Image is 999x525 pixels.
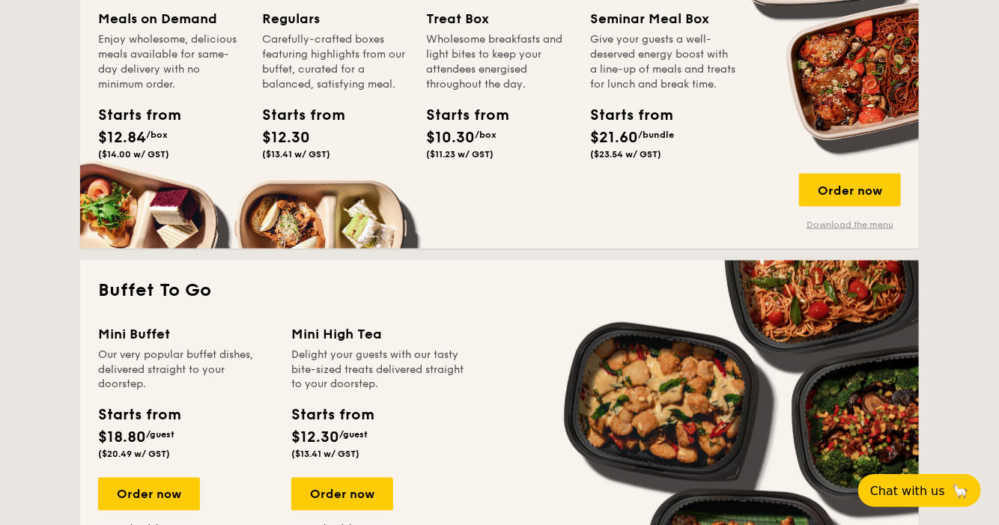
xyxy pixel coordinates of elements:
[291,478,393,511] div: Order now
[291,429,339,447] span: $12.30
[98,129,146,147] span: $12.84
[799,219,901,231] a: Download the menu
[98,324,273,345] div: Mini Buffet
[590,129,638,147] span: $21.60
[291,404,373,427] div: Starts from
[98,404,180,427] div: Starts from
[426,149,494,160] span: ($11.23 w/ GST)
[590,149,661,160] span: ($23.54 w/ GST)
[98,149,169,160] span: ($14.00 w/ GST)
[291,348,467,392] div: Delight your guests with our tasty bite-sized treats delivered straight to your doorstep.
[870,484,945,498] span: Chat with us
[590,8,736,29] div: Seminar Meal Box
[426,104,494,127] div: Starts from
[291,449,359,460] span: ($13.41 w/ GST)
[262,149,330,160] span: ($13.41 w/ GST)
[98,429,146,447] span: $18.80
[475,130,497,140] span: /box
[291,324,467,345] div: Mini High Tea
[951,482,969,500] span: 🦙
[638,130,674,140] span: /bundle
[858,474,981,507] button: Chat with us🦙
[146,130,168,140] span: /box
[98,449,170,460] span: ($20.49 w/ GST)
[98,279,901,303] h2: Buffet To Go
[98,104,166,127] div: Starts from
[262,129,310,147] span: $12.30
[146,430,174,440] span: /guest
[98,8,244,29] div: Meals on Demand
[426,8,572,29] div: Treat Box
[98,348,273,392] div: Our very popular buffet dishes, delivered straight to your doorstep.
[262,32,408,92] div: Carefully-crafted boxes featuring highlights from our buffet, curated for a balanced, satisfying ...
[98,478,200,511] div: Order now
[426,129,475,147] span: $10.30
[426,32,572,92] div: Wholesome breakfasts and light bites to keep your attendees energised throughout the day.
[262,104,330,127] div: Starts from
[590,104,658,127] div: Starts from
[799,174,901,207] div: Order now
[339,430,368,440] span: /guest
[98,32,244,92] div: Enjoy wholesome, delicious meals available for same-day delivery with no minimum order.
[262,8,408,29] div: Regulars
[590,32,736,92] div: Give your guests a well-deserved energy boost with a line-up of meals and treats for lunch and br...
